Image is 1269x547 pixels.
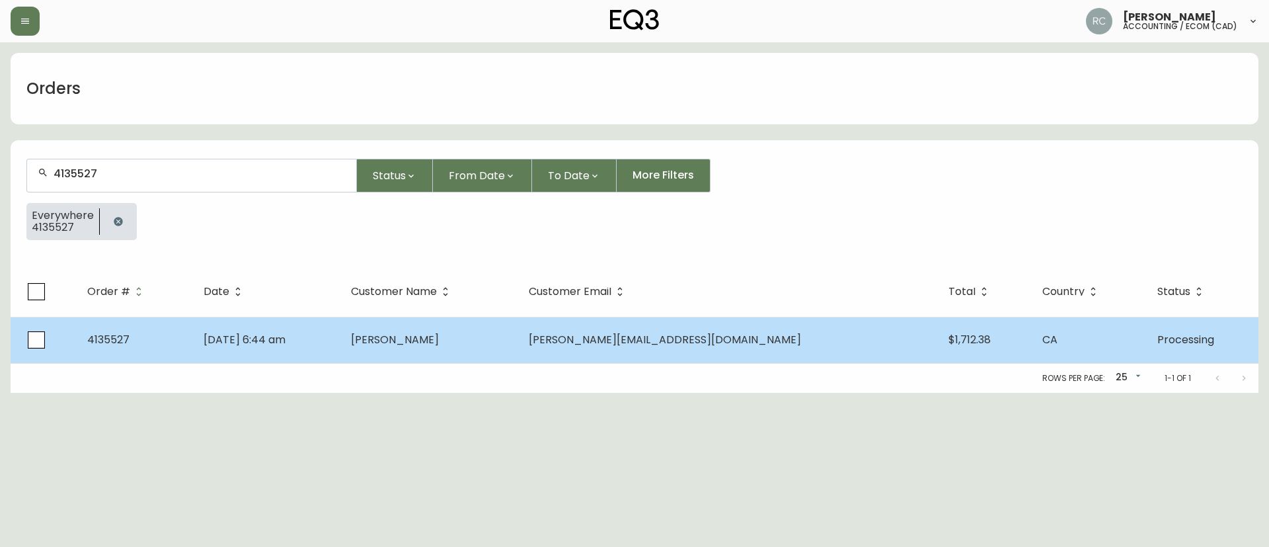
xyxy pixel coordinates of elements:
[948,332,991,347] span: $1,712.38
[357,159,433,192] button: Status
[87,288,130,296] span: Order #
[1123,12,1216,22] span: [PERSON_NAME]
[1042,288,1085,296] span: Country
[532,159,617,192] button: To Date
[948,288,976,296] span: Total
[26,77,81,100] h1: Orders
[1165,372,1191,384] p: 1-1 of 1
[54,167,346,180] input: Search
[449,167,505,184] span: From Date
[87,332,130,347] span: 4135527
[32,210,94,222] span: Everywhere
[1123,22,1237,30] h5: accounting / ecom (cad)
[529,332,801,347] span: [PERSON_NAME][EMAIL_ADDRESS][DOMAIN_NAME]
[373,167,406,184] span: Status
[433,159,532,192] button: From Date
[1157,286,1208,298] span: Status
[351,332,439,347] span: [PERSON_NAME]
[1157,288,1190,296] span: Status
[32,222,94,233] span: 4135527
[1157,332,1214,347] span: Processing
[1086,8,1112,34] img: f4ba4e02bd060be8f1386e3ca455bd0e
[948,286,993,298] span: Total
[1042,286,1102,298] span: Country
[529,286,629,298] span: Customer Email
[1042,332,1057,347] span: CA
[204,288,229,296] span: Date
[351,286,454,298] span: Customer Name
[204,286,247,298] span: Date
[1110,367,1143,389] div: 25
[617,159,711,192] button: More Filters
[529,288,611,296] span: Customer Email
[610,9,659,30] img: logo
[351,288,437,296] span: Customer Name
[548,167,590,184] span: To Date
[1042,372,1105,384] p: Rows per page:
[633,168,694,183] span: More Filters
[87,286,147,298] span: Order #
[204,332,286,347] span: [DATE] 6:44 am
